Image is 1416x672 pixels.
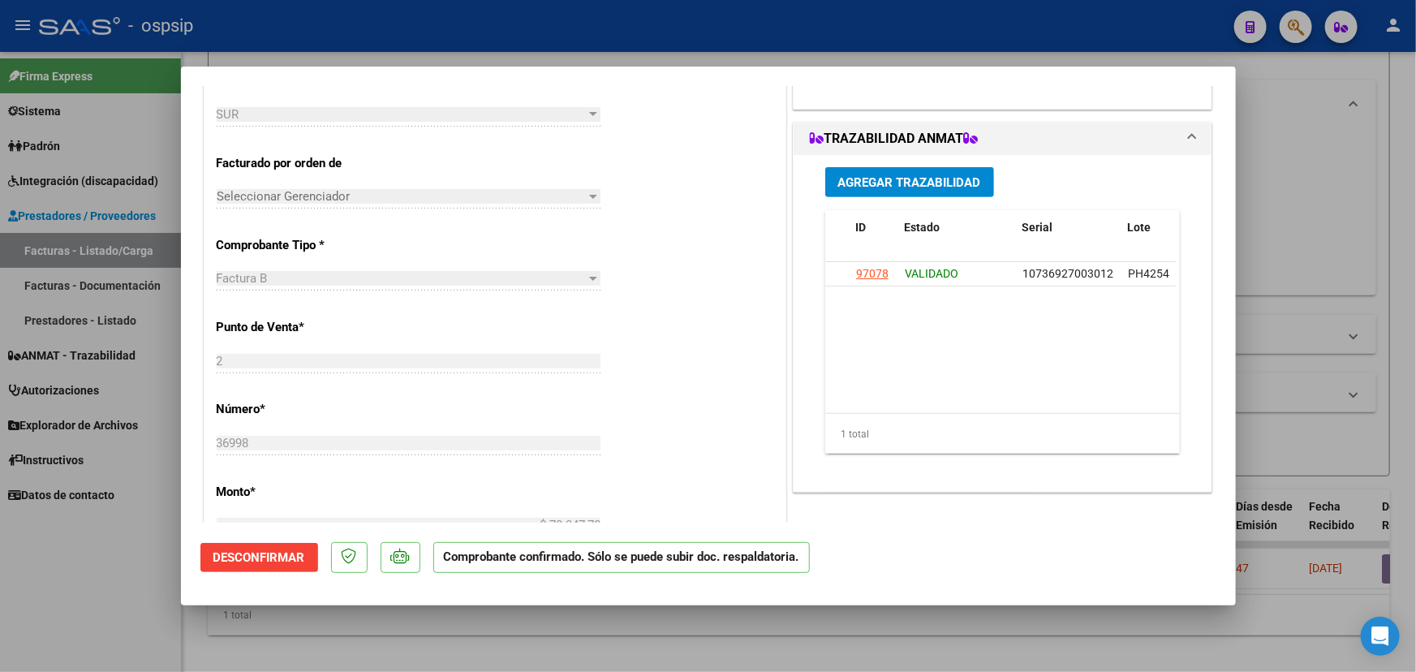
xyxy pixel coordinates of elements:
p: Monto [217,483,384,502]
button: Desconfirmar [200,543,318,572]
div: 97078 [856,265,889,283]
span: VALIDADO [905,267,958,280]
span: Agregar Trazabilidad [838,175,981,190]
p: Facturado por orden de [217,154,384,173]
span: Factura B [217,271,268,286]
span: Seleccionar Gerenciador [217,189,586,204]
div: Open Intercom Messenger [1361,617,1400,656]
span: Estado [905,221,940,234]
p: Número [217,400,384,419]
h1: TRAZABILIDAD ANMAT [810,129,979,149]
datatable-header-cell: Serial [1016,210,1121,264]
button: Agregar Trazabilidad [825,167,994,197]
div: 1 total [825,414,1181,454]
mat-expansion-panel-header: TRAZABILIDAD ANMAT [794,123,1212,155]
p: Comprobante confirmado. Sólo se puede subir doc. respaldatoria. [433,542,810,574]
datatable-header-cell: Estado [898,210,1016,264]
datatable-header-cell: Lote [1121,210,1190,264]
span: Lote [1128,221,1151,234]
span: Serial [1022,221,1053,234]
span: PH4254 [1128,267,1169,280]
datatable-header-cell: ID [850,210,898,264]
span: SUR [217,107,239,122]
span: ID [856,221,867,234]
div: TRAZABILIDAD ANMAT [794,155,1212,492]
span: 10736927003012 [1022,267,1113,280]
p: Punto de Venta [217,318,384,337]
p: Comprobante Tipo * [217,236,384,255]
span: Desconfirmar [213,550,305,565]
